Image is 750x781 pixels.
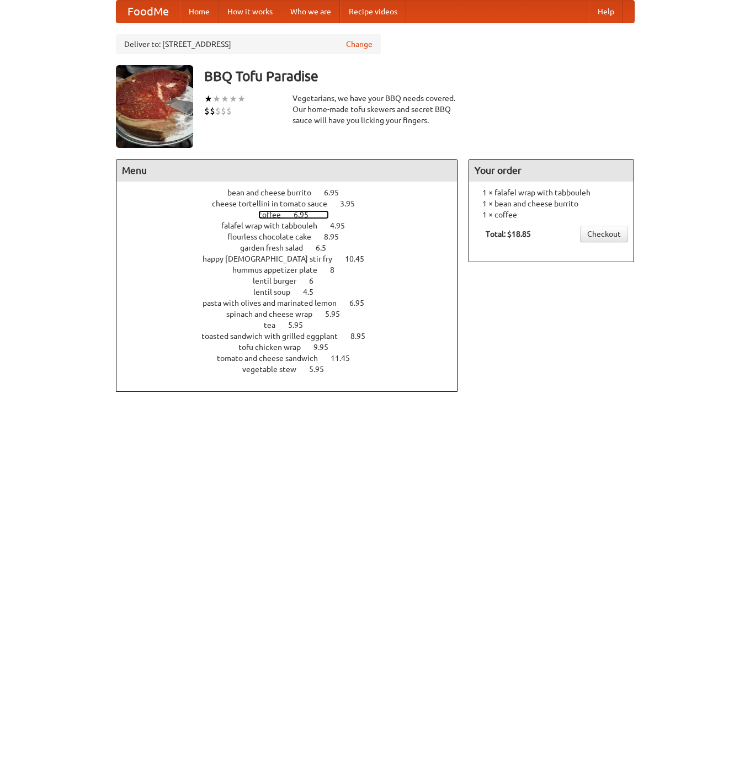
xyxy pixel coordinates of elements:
[116,34,381,54] div: Deliver to: [STREET_ADDRESS]
[469,160,634,182] h4: Your order
[237,93,246,105] li: ★
[281,1,340,23] a: Who we are
[221,221,328,230] span: falafel wrap with tabbouleh
[253,277,307,285] span: lentil burger
[219,1,281,23] a: How it works
[330,221,356,230] span: 4.95
[203,299,385,307] a: pasta with olives and marinated lemon 6.95
[313,343,339,352] span: 9.95
[203,254,343,263] span: happy [DEMOGRAPHIC_DATA] stir fry
[232,265,355,274] a: hummus appetizer plate 8
[294,210,320,219] span: 6.95
[309,277,325,285] span: 6
[226,310,323,318] span: spinach and cheese wrap
[116,160,458,182] h4: Menu
[227,232,359,241] a: flourless chocolate cake 8.95
[324,232,350,241] span: 8.95
[204,93,212,105] li: ★
[229,93,237,105] li: ★
[221,105,226,117] li: $
[238,343,349,352] a: tofu chicken wrap 9.95
[475,209,628,220] li: 1 × coffee
[221,221,365,230] a: falafel wrap with tabbouleh 4.95
[215,105,221,117] li: $
[227,232,322,241] span: flourless chocolate cake
[226,105,232,117] li: $
[253,288,301,296] span: lentil soup
[346,39,373,50] a: Change
[180,1,219,23] a: Home
[212,199,375,208] a: cheese tortellini in tomato sauce 3.95
[303,288,325,296] span: 4.5
[309,365,335,374] span: 5.95
[240,243,347,252] a: garden fresh salad 6.5
[258,210,292,219] span: coffee
[116,1,180,23] a: FoodMe
[349,299,375,307] span: 6.95
[288,321,314,330] span: 5.95
[325,310,351,318] span: 5.95
[264,321,323,330] a: tea 5.95
[324,188,350,197] span: 6.95
[316,243,337,252] span: 6.5
[292,93,458,126] div: Vegetarians, we have your BBQ needs covered. Our home-made tofu skewers and secret BBQ sauce will...
[475,198,628,209] li: 1 × bean and cheese burrito
[340,1,406,23] a: Recipe videos
[226,310,360,318] a: spinach and cheese wrap 5.95
[240,243,314,252] span: garden fresh salad
[201,332,349,341] span: toasted sandwich with grilled eggplant
[201,332,386,341] a: toasted sandwich with grilled eggplant 8.95
[238,343,312,352] span: tofu chicken wrap
[204,65,635,87] h3: BBQ Tofu Paradise
[203,254,385,263] a: happy [DEMOGRAPHIC_DATA] stir fry 10.45
[242,365,307,374] span: vegetable stew
[221,93,229,105] li: ★
[242,365,344,374] a: vegetable stew 5.95
[217,354,329,363] span: tomato and cheese sandwich
[217,354,370,363] a: tomato and cheese sandwich 11.45
[253,277,334,285] a: lentil burger 6
[212,199,338,208] span: cheese tortellini in tomato sauce
[350,332,376,341] span: 8.95
[589,1,623,23] a: Help
[210,105,215,117] li: $
[204,105,210,117] li: $
[340,199,366,208] span: 3.95
[227,188,322,197] span: bean and cheese burrito
[116,65,193,148] img: angular.jpg
[232,265,328,274] span: hummus appetizer plate
[253,288,334,296] a: lentil soup 4.5
[264,321,286,330] span: tea
[475,187,628,198] li: 1 × falafel wrap with tabbouleh
[212,93,221,105] li: ★
[331,354,361,363] span: 11.45
[258,210,329,219] a: coffee 6.95
[203,299,348,307] span: pasta with olives and marinated lemon
[345,254,375,263] span: 10.45
[227,188,359,197] a: bean and cheese burrito 6.95
[330,265,345,274] span: 8
[580,226,628,242] a: Checkout
[486,230,531,238] b: Total: $18.85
